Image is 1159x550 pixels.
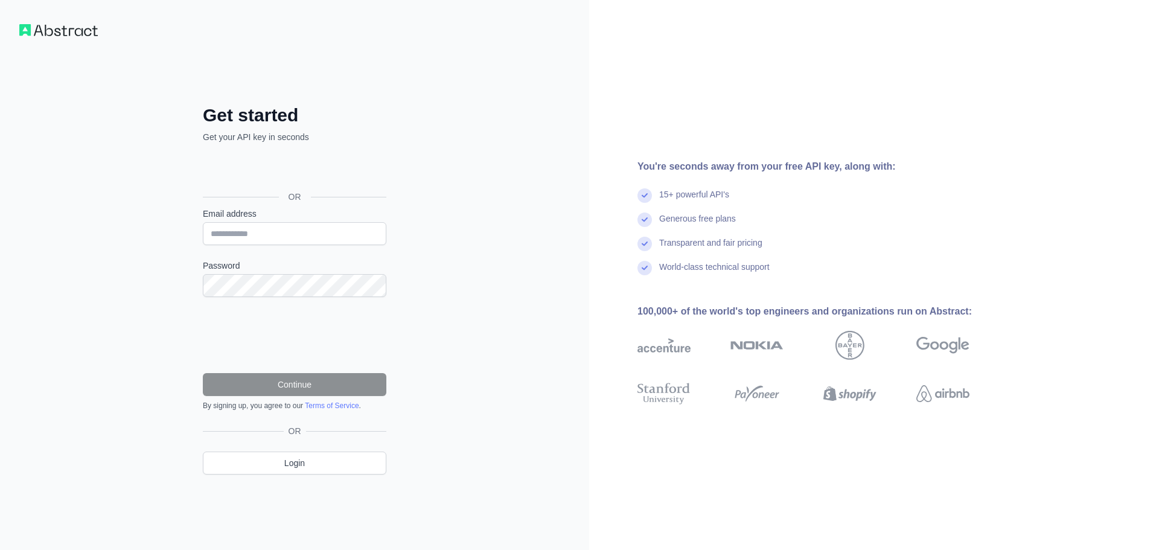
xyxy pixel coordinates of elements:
a: Login [203,452,386,475]
img: google [916,331,969,360]
img: check mark [637,213,652,227]
h2: Get started [203,104,386,126]
p: Get your API key in seconds [203,131,386,143]
span: OR [279,191,311,203]
iframe: reCAPTCHA [203,312,386,359]
img: check mark [637,237,652,251]
div: You're seconds away from your free API key, along with: [637,159,1008,174]
a: Terms of Service [305,401,359,410]
label: Password [203,260,386,272]
div: 15+ powerful API's [659,188,729,213]
img: stanford university [637,380,691,407]
div: World-class technical support [659,261,770,285]
div: 100,000+ of the world's top engineers and organizations run on Abstract: [637,304,1008,319]
iframe: Sign in with Google Button [197,156,390,183]
img: nokia [730,331,784,360]
img: payoneer [730,380,784,407]
img: check mark [637,188,652,203]
label: Email address [203,208,386,220]
img: accenture [637,331,691,360]
img: check mark [637,261,652,275]
img: bayer [835,331,864,360]
div: By signing up, you agree to our . [203,401,386,411]
div: Generous free plans [659,213,736,237]
div: Transparent and fair pricing [659,237,762,261]
span: OR [284,425,306,437]
img: airbnb [916,380,969,407]
img: shopify [823,380,876,407]
img: Workflow [19,24,98,36]
button: Continue [203,373,386,396]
